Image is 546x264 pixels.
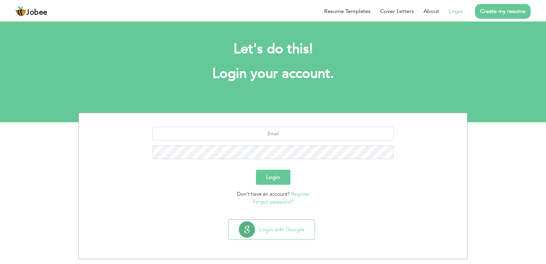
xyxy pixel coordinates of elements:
a: Forgot password? [253,198,293,205]
button: Login [256,170,290,185]
a: Login [449,7,463,15]
a: Create my resume [475,4,531,19]
a: Register [291,191,310,197]
span: Don't have an account? [237,191,290,197]
a: About [423,7,439,15]
a: Resume Templates [324,7,371,15]
span: Jobee [26,9,47,16]
h2: Let's do this! [89,40,457,58]
a: Cover Letters [380,7,414,15]
h1: Login your account. [89,65,457,83]
img: jobee.io [15,6,26,17]
button: Login with Google [229,220,315,239]
input: Email [152,127,394,140]
a: Jobee [15,6,47,17]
